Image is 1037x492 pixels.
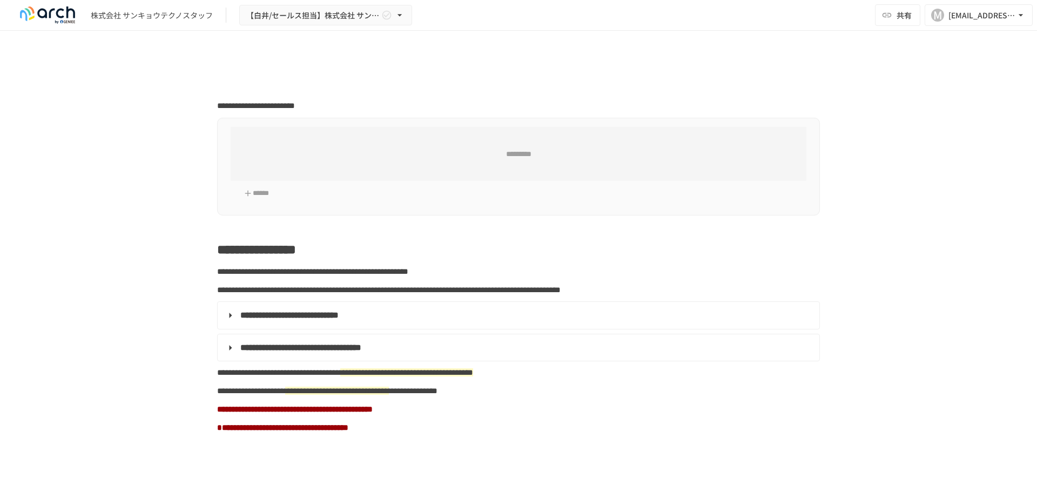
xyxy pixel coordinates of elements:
[239,5,412,26] button: 【白井/セールス担当】株式会社 サンキョウテクノスタッフ様_初期設定サポート
[875,4,920,26] button: 共有
[246,9,379,22] span: 【白井/セールス担当】株式会社 サンキョウテクノスタッフ様_初期設定サポート
[948,9,1015,22] div: [EMAIL_ADDRESS][DOMAIN_NAME]
[13,6,82,24] img: logo-default@2x-9cf2c760.svg
[897,9,912,21] span: 共有
[91,10,213,21] div: 株式会社 サンキョウテクノスタッフ
[925,4,1033,26] button: M[EMAIL_ADDRESS][DOMAIN_NAME]
[931,9,944,22] div: M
